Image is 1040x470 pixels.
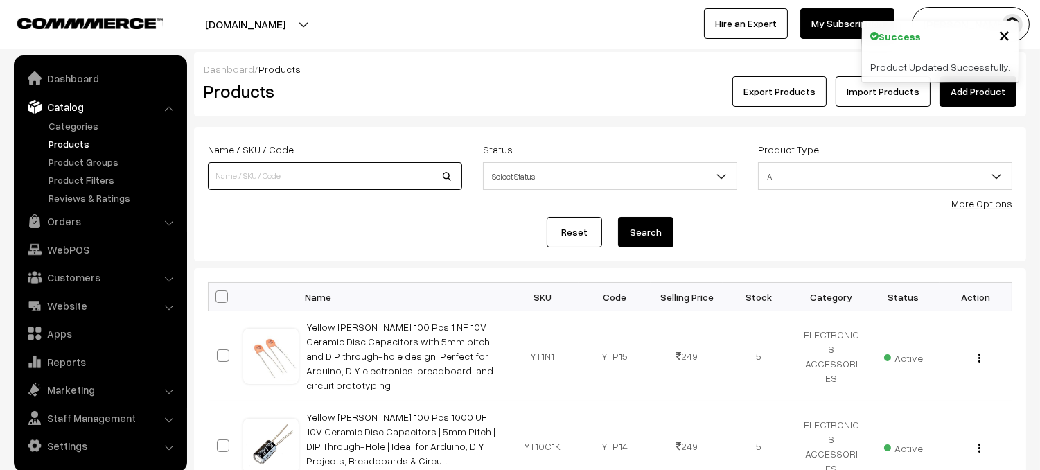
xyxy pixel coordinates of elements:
a: Settings [17,433,182,458]
div: / [204,62,1016,76]
a: Add Product [940,76,1016,107]
button: [PERSON_NAME] [912,7,1030,42]
td: YTP15 [579,311,651,401]
span: Select Status [483,162,737,190]
span: Active [884,347,923,365]
th: Name [299,283,506,311]
th: Action [940,283,1012,311]
th: Code [579,283,651,311]
span: Products [258,63,301,75]
button: Close [998,24,1010,45]
span: All [758,162,1012,190]
img: user [1002,14,1023,35]
span: × [998,21,1010,47]
a: Orders [17,209,182,234]
a: Reviews & Ratings [45,191,182,205]
img: Menu [978,354,980,363]
button: Export Products [732,76,827,107]
label: Status [483,142,513,157]
span: Active [884,437,923,455]
a: Marketing [17,377,182,402]
strong: Success [879,29,921,44]
button: Search [618,217,673,247]
a: Catalog [17,94,182,119]
a: Staff Management [17,406,182,430]
a: COMMMERCE [17,14,139,31]
td: 5 [723,311,795,401]
th: Category [795,283,867,311]
a: Reports [17,349,182,374]
a: Categories [45,119,182,133]
a: Apps [17,321,182,346]
a: Dashboard [204,63,254,75]
th: Selling Price [651,283,723,311]
a: Hire an Expert [704,8,788,39]
label: Product Type [758,142,819,157]
a: Products [45,137,182,151]
h2: Products [204,80,461,102]
th: Status [867,283,940,311]
a: Import Products [836,76,931,107]
a: Website [17,293,182,318]
td: 249 [651,311,723,401]
button: [DOMAIN_NAME] [157,7,334,42]
td: YT1N1 [506,311,579,401]
a: Product Filters [45,173,182,187]
td: ELECTRONICS ACCESSORIES [795,311,867,401]
th: SKU [506,283,579,311]
span: Select Status [484,164,737,189]
div: Product Updated Successfully. [862,51,1019,82]
img: COMMMERCE [17,18,163,28]
img: Menu [978,444,980,453]
a: Reset [547,217,602,247]
span: All [759,164,1012,189]
a: Customers [17,265,182,290]
a: My Subscription [800,8,894,39]
a: WebPOS [17,237,182,262]
label: Name / SKU / Code [208,142,294,157]
a: More Options [951,198,1012,209]
input: Name / SKU / Code [208,162,462,190]
a: Yellow [PERSON_NAME] 100 Pcs 1 NF 10V Ceramic Disc Capacitors with 5mm pitch and DIP through-hole... [307,321,494,391]
a: Dashboard [17,66,182,91]
th: Stock [723,283,795,311]
a: Product Groups [45,155,182,169]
